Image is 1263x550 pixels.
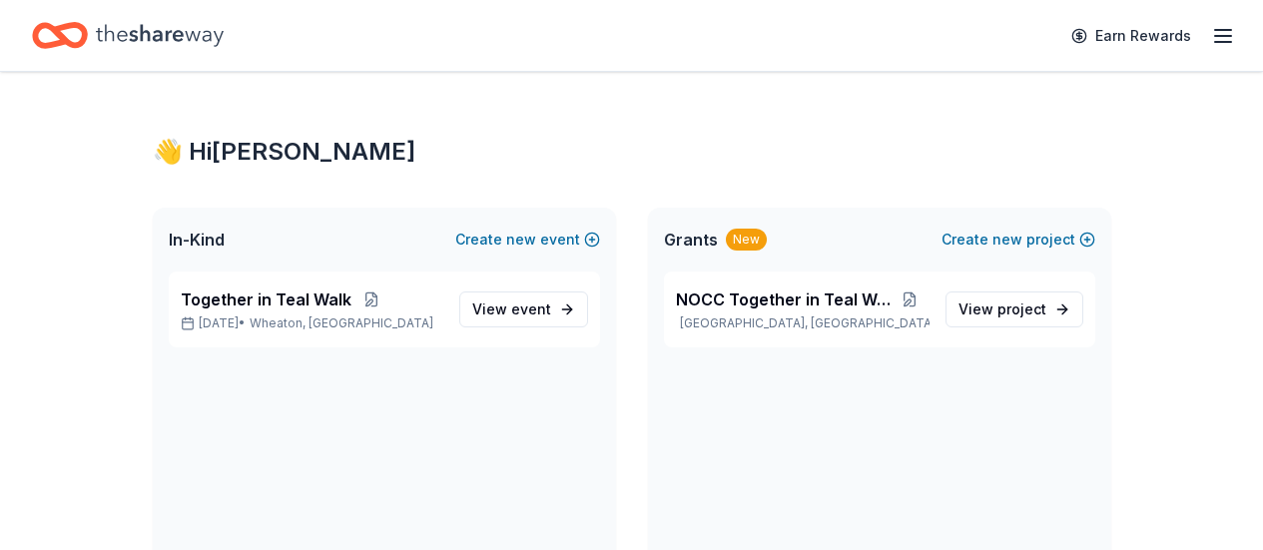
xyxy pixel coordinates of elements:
[169,228,225,252] span: In-Kind
[676,287,892,311] span: NOCC Together in Teal Walk
[676,315,930,331] p: [GEOGRAPHIC_DATA], [GEOGRAPHIC_DATA]
[181,287,351,311] span: Together in Teal Walk
[506,228,536,252] span: new
[726,229,767,251] div: New
[992,228,1022,252] span: new
[181,315,443,331] p: [DATE] •
[153,136,1111,168] div: 👋 Hi [PERSON_NAME]
[32,12,224,59] a: Home
[664,228,718,252] span: Grants
[997,300,1046,317] span: project
[472,297,551,321] span: View
[942,228,1095,252] button: Createnewproject
[455,228,600,252] button: Createnewevent
[511,300,551,317] span: event
[946,291,1083,327] a: View project
[459,291,588,327] a: View event
[250,315,433,331] span: Wheaton, [GEOGRAPHIC_DATA]
[958,297,1046,321] span: View
[1059,18,1203,54] a: Earn Rewards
